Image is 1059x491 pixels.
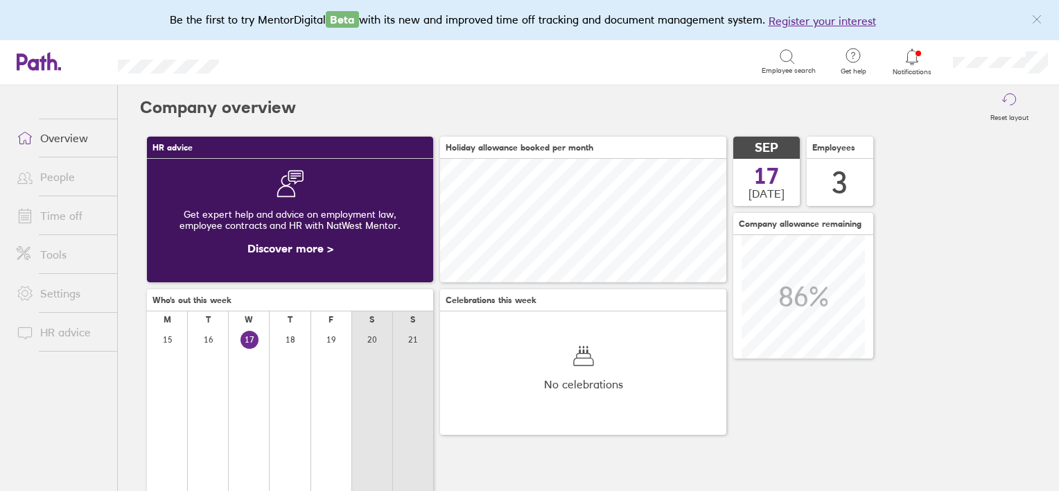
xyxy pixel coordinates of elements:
[326,11,359,28] span: Beta
[754,165,779,187] span: 17
[446,143,593,153] span: Holiday allowance booked per month
[6,163,117,191] a: People
[755,141,778,155] span: SEP
[982,110,1037,122] label: Reset layout
[749,187,785,200] span: [DATE]
[812,143,855,153] span: Employees
[369,315,374,325] div: S
[831,67,876,76] span: Get help
[890,68,935,76] span: Notifications
[410,315,415,325] div: S
[158,198,422,242] div: Get expert help and advice on employment law, employee contracts and HR with NatWest Mentor.
[446,295,536,305] span: Celebrations this week
[170,11,890,29] div: Be the first to try MentorDigital with its new and improved time off tracking and document manage...
[256,55,292,67] div: Search
[762,67,816,75] span: Employee search
[769,12,876,29] button: Register your interest
[206,315,211,325] div: T
[6,202,117,230] a: Time off
[6,279,117,307] a: Settings
[329,315,333,325] div: F
[832,165,848,200] div: 3
[152,143,193,153] span: HR advice
[544,378,623,390] span: No celebrations
[982,85,1037,130] button: Reset layout
[288,315,292,325] div: T
[6,241,117,268] a: Tools
[739,219,861,229] span: Company allowance remaining
[140,85,296,130] h2: Company overview
[245,315,253,325] div: W
[890,47,935,76] a: Notifications
[6,124,117,152] a: Overview
[6,318,117,346] a: HR advice
[152,295,231,305] span: Who's out this week
[164,315,171,325] div: M
[247,241,333,255] a: Discover more >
